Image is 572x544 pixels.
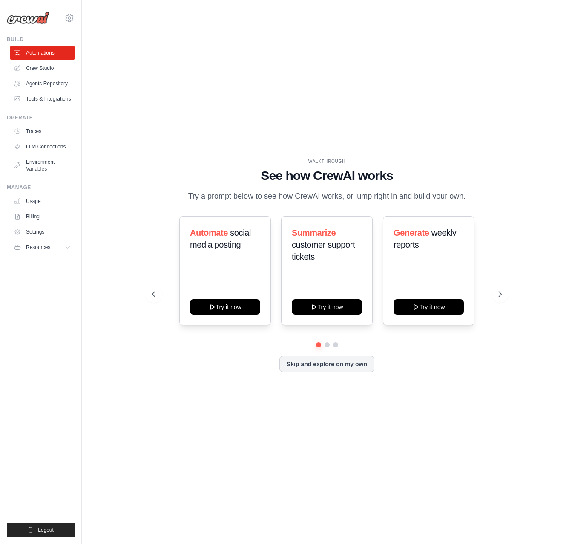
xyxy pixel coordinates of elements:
[190,228,251,249] span: social media posting
[7,114,75,121] div: Operate
[292,299,362,315] button: Try it now
[184,190,470,203] p: Try a prompt below to see how CrewAI works, or jump right in and build your own.
[292,228,336,237] span: Summarize
[10,194,75,208] a: Usage
[10,210,75,223] a: Billing
[10,155,75,176] a: Environment Variables
[10,92,75,106] a: Tools & Integrations
[10,140,75,153] a: LLM Connections
[190,299,260,315] button: Try it now
[10,225,75,239] a: Settings
[10,77,75,90] a: Agents Repository
[152,158,502,165] div: WALKTHROUGH
[152,168,502,183] h1: See how CrewAI works
[10,46,75,60] a: Automations
[7,36,75,43] div: Build
[394,228,429,237] span: Generate
[190,228,228,237] span: Automate
[279,356,374,372] button: Skip and explore on my own
[7,523,75,537] button: Logout
[10,240,75,254] button: Resources
[292,240,355,261] span: customer support tickets
[38,527,54,533] span: Logout
[10,61,75,75] a: Crew Studio
[10,124,75,138] a: Traces
[7,184,75,191] div: Manage
[7,12,49,24] img: Logo
[26,244,50,251] span: Resources
[394,299,464,315] button: Try it now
